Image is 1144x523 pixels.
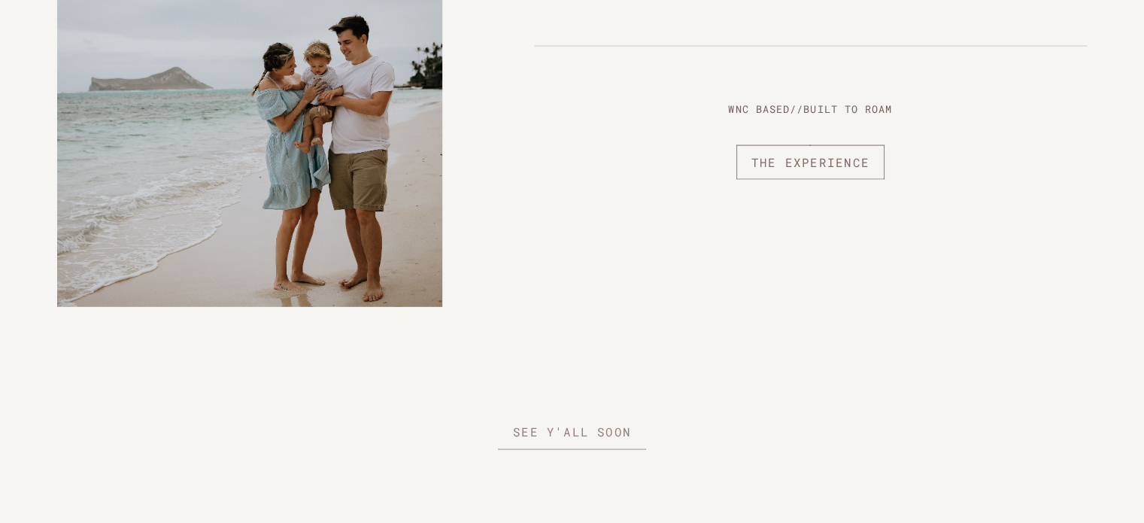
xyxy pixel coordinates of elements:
[736,145,885,184] a: The Experience
[498,415,646,454] a: see y'all soon
[498,415,646,450] span: see y'all soon
[865,101,892,118] span: ROAM
[756,101,838,118] span: BASED//BUILT
[728,101,748,118] span: WNC
[845,101,858,118] span: TO
[736,145,885,181] span: The Experience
